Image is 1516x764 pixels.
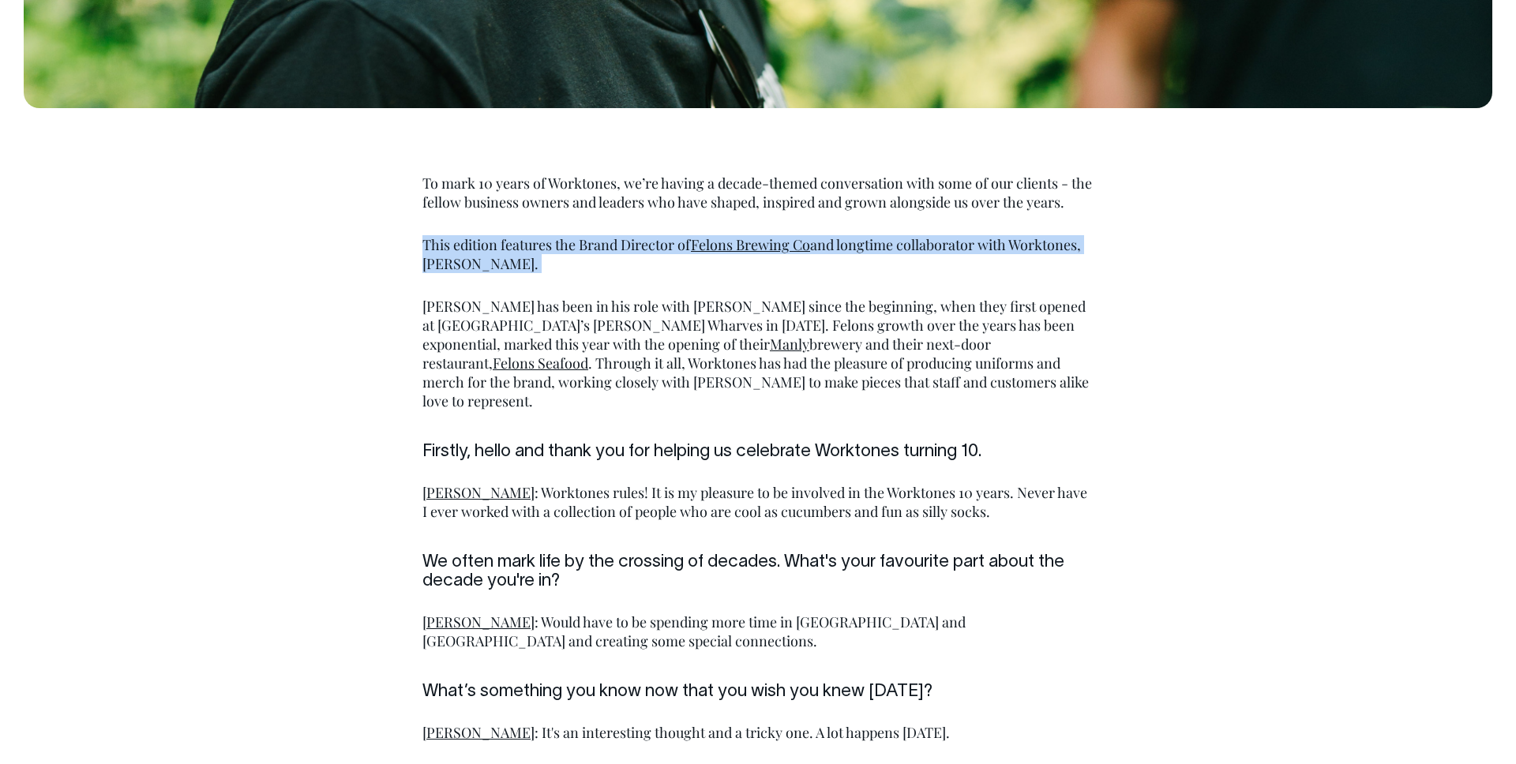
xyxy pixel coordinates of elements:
span: [PERSON_NAME] [422,612,535,631]
a: Felons Seafood [493,354,588,373]
h6: What’s something you know now that you wish you knew [DATE]? [422,682,1094,701]
span: [PERSON_NAME] [422,483,535,502]
h6: Firstly, hello and thank you for helping us celebrate Worktones turning 10. [422,442,1094,461]
p: [PERSON_NAME] has been in his role with [PERSON_NAME] since the beginning, when they first opened... [422,297,1094,410]
span: [PERSON_NAME] [422,723,535,742]
p: : Would have to be spending more time in [GEOGRAPHIC_DATA] and [GEOGRAPHIC_DATA] and creating som... [422,612,1094,650]
p: : Worktones rules! It is my pleasure to be involved in the Worktones 10 years. Never have I ever ... [422,483,1094,521]
p: : It's an interesting thought and a tricky one. A lot happens [DATE]. [422,723,1094,742]
a: Felons Brewing Co [691,235,810,254]
p: This edition features the Brand Director of and longtime collaborator with Worktones, [PERSON_NAME]. [422,235,1094,273]
p: To mark 10 years of Worktones, we’re having a decade-themed conversation with some of our clients... [422,174,1094,212]
a: Manly [770,335,809,354]
h6: We often mark life by the crossing of decades. What's your favourite part about the decade you're... [422,552,1094,590]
